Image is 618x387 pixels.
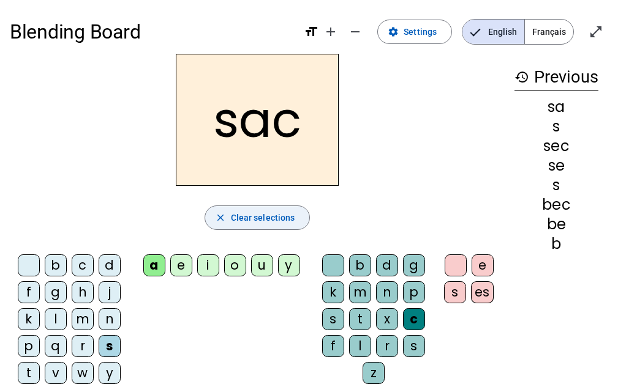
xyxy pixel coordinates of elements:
[176,54,339,186] h2: sac
[224,254,246,276] div: o
[376,335,398,357] div: r
[514,217,598,232] div: be
[18,362,40,384] div: t
[472,254,494,276] div: e
[72,335,94,357] div: r
[525,20,573,44] span: Français
[349,308,371,330] div: t
[376,254,398,276] div: d
[99,335,121,357] div: s
[231,210,295,225] span: Clear selections
[322,308,344,330] div: s
[10,12,294,51] h1: Blending Board
[318,20,343,44] button: Increase font size
[45,254,67,276] div: b
[514,100,598,114] div: sa
[514,237,598,251] div: b
[323,24,338,39] mat-icon: add
[99,254,121,276] div: d
[514,139,598,153] div: sec
[205,205,311,230] button: Clear selections
[322,281,344,303] div: k
[403,254,425,276] div: g
[99,281,121,303] div: j
[376,281,398,303] div: n
[404,24,437,39] span: Settings
[18,308,40,330] div: k
[514,64,598,91] h3: Previous
[45,281,67,303] div: g
[72,254,94,276] div: c
[589,24,603,39] mat-icon: open_in_full
[99,362,121,384] div: y
[18,281,40,303] div: f
[363,362,385,384] div: z
[45,308,67,330] div: l
[349,281,371,303] div: m
[403,281,425,303] div: p
[377,20,452,44] button: Settings
[170,254,192,276] div: e
[197,254,219,276] div: i
[471,281,494,303] div: es
[376,308,398,330] div: x
[45,362,67,384] div: v
[18,335,40,357] div: p
[462,20,524,44] span: English
[143,254,165,276] div: a
[278,254,300,276] div: y
[388,26,399,37] mat-icon: settings
[514,70,529,84] mat-icon: history
[322,335,344,357] div: f
[403,308,425,330] div: c
[72,308,94,330] div: m
[72,281,94,303] div: h
[514,158,598,173] div: se
[45,335,67,357] div: q
[514,178,598,193] div: s
[514,119,598,134] div: s
[72,362,94,384] div: w
[462,19,574,45] mat-button-toggle-group: Language selection
[348,24,363,39] mat-icon: remove
[251,254,273,276] div: u
[99,308,121,330] div: n
[349,254,371,276] div: b
[444,281,466,303] div: s
[215,212,226,223] mat-icon: close
[514,197,598,212] div: bec
[403,335,425,357] div: s
[349,335,371,357] div: l
[584,20,608,44] button: Enter full screen
[304,24,318,39] mat-icon: format_size
[343,20,367,44] button: Decrease font size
